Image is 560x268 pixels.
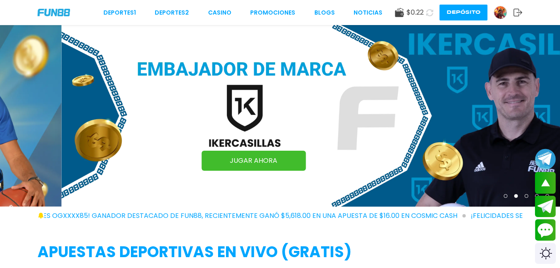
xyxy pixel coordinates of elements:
div: Switch theme [535,243,556,264]
img: Avatar [494,6,507,19]
a: JUGAR AHORA [201,151,306,171]
button: scroll up [535,172,556,194]
a: NOTICIAS [354,8,382,17]
a: Deportes2 [155,8,189,17]
button: Depósito [439,5,487,20]
button: Join telegram channel [535,148,556,170]
a: BLOGS [314,8,335,17]
a: Avatar [494,6,513,19]
button: Contact customer service [535,219,556,241]
button: Join telegram [535,196,556,217]
a: CASINO [208,8,231,17]
span: ¡FELICIDADES ogxxxx85! GANADOR DESTACADO DE FUN88, RECIENTEMENTE GANÓ $5,618.00 EN UNA APUESTA DE... [8,211,466,221]
a: Promociones [250,8,295,17]
a: Deportes1 [103,8,136,17]
img: Company Logo [38,9,70,16]
span: $ 0.22 [407,8,424,18]
h2: APUESTAS DEPORTIVAS EN VIVO (gratis) [38,241,522,263]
